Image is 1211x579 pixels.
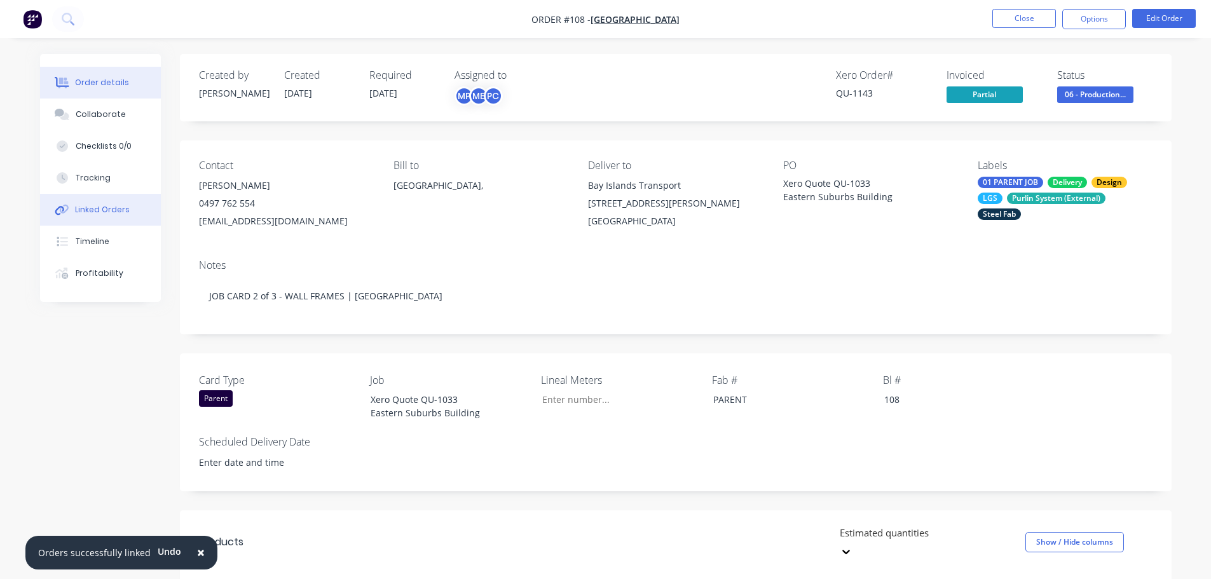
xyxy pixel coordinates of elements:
[199,212,373,230] div: [EMAIL_ADDRESS][DOMAIN_NAME]
[75,236,109,247] div: Timeline
[40,130,161,162] button: Checklists 0/0
[190,453,348,472] input: Enter date and time
[40,99,161,130] button: Collaborate
[199,259,1153,271] div: Notes
[836,86,931,100] div: QU-1143
[591,13,680,25] a: [GEOGRAPHIC_DATA]
[1132,9,1196,28] button: Edit Order
[1057,86,1133,102] span: 06 - Production...
[874,390,1033,409] div: 108
[1057,86,1133,106] button: 06 - Production...
[40,67,161,99] button: Order details
[978,177,1043,188] div: 01 PARENT JOB
[455,86,503,106] button: MPMEPC
[455,86,474,106] div: MP
[393,177,568,194] div: [GEOGRAPHIC_DATA],
[199,177,373,194] div: [PERSON_NAME]
[947,69,1042,81] div: Invoiced
[199,372,358,388] label: Card Type
[360,390,519,422] div: Xero Quote QU-1033 Eastern Suburbs Building
[883,372,1042,388] label: Bl #
[541,372,700,388] label: Lineal Meters
[947,86,1023,102] span: Partial
[75,77,129,88] div: Order details
[1048,177,1087,188] div: Delivery
[199,390,233,407] div: Parent
[1057,69,1153,81] div: Status
[75,140,131,152] div: Checklists 0/0
[369,69,439,81] div: Required
[393,177,568,217] div: [GEOGRAPHIC_DATA],
[1062,9,1126,29] button: Options
[197,543,205,561] span: ×
[199,86,269,100] div: [PERSON_NAME]
[370,372,529,388] label: Job
[531,13,591,25] span: Order #108 -
[75,172,110,184] div: Tracking
[199,177,373,230] div: [PERSON_NAME]0497 762 554[EMAIL_ADDRESS][DOMAIN_NAME]
[978,193,1002,204] div: LGS
[75,204,130,215] div: Linked Orders
[184,538,217,568] button: Close
[455,69,582,81] div: Assigned to
[284,87,312,99] span: [DATE]
[1091,177,1127,188] div: Design
[199,160,373,172] div: Contact
[199,69,269,81] div: Created by
[151,542,188,561] button: Undo
[199,276,1153,315] div: JOB CARD 2 of 3 - WALL FRAMES | [GEOGRAPHIC_DATA]
[393,160,568,172] div: Bill to
[1007,193,1105,204] div: Purlin System (External)
[40,194,161,226] button: Linked Orders
[978,208,1021,220] div: Steel Fab
[284,69,354,81] div: Created
[978,160,1152,172] div: Labels
[40,226,161,257] button: Timeline
[588,160,762,172] div: Deliver to
[199,194,373,212] div: 0497 762 554
[199,535,243,550] div: Products
[703,390,862,409] div: PARENT
[75,268,123,279] div: Profitability
[40,257,161,289] button: Profitability
[469,86,488,106] div: ME
[1025,532,1124,552] button: Show / Hide columns
[783,160,957,172] div: PO
[531,390,699,409] input: Enter number...
[369,87,397,99] span: [DATE]
[588,177,762,230] div: Bay Islands Transport [STREET_ADDRESS][PERSON_NAME][GEOGRAPHIC_DATA]
[588,177,762,212] div: Bay Islands Transport [STREET_ADDRESS][PERSON_NAME]
[588,212,762,230] div: [GEOGRAPHIC_DATA]
[783,177,942,203] div: Xero Quote QU-1033 Eastern Suburbs Building
[836,69,931,81] div: Xero Order #
[38,546,151,559] div: Orders successfully linked
[23,10,42,29] img: Factory
[40,162,161,194] button: Tracking
[712,372,871,388] label: Fab #
[992,9,1056,28] button: Close
[484,86,503,106] div: PC
[199,434,358,449] label: Scheduled Delivery Date
[75,109,125,120] div: Collaborate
